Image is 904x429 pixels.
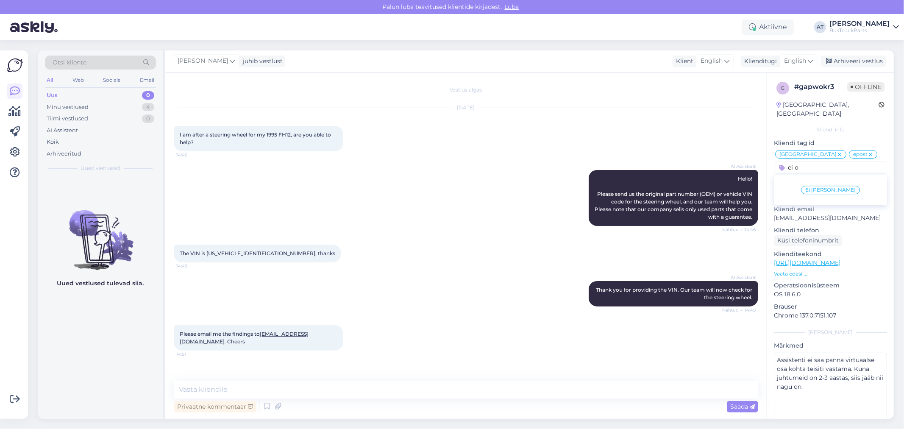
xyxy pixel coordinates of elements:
a: [PERSON_NAME]BusTruckParts [829,20,899,34]
span: AI Assistent [724,163,756,170]
div: Email [138,75,156,86]
div: Vestlus algas [174,86,758,94]
div: Küsi telefoninumbrit [774,235,842,246]
div: [PERSON_NAME] [829,20,890,27]
p: Klienditeekond [774,250,887,259]
p: Kliendi telefon [774,226,887,235]
div: 4 [142,103,154,111]
img: No chats [38,195,163,271]
span: English [784,56,806,66]
span: 14:49 [176,263,208,269]
img: Askly Logo [7,57,23,73]
span: AI Assistent [724,274,756,281]
div: All [45,75,55,86]
span: Saada [730,403,755,410]
p: Kliendi email [774,205,887,214]
div: Uus [47,91,58,100]
span: 14:51 [176,351,208,357]
p: Brauser [774,302,887,311]
div: Web [71,75,86,86]
span: I am after a steering wheel for my 1995 FH12, are you able to help? [180,131,332,145]
div: [PERSON_NAME] [774,329,887,336]
span: Uued vestlused [81,164,120,172]
div: Klienditugi [741,57,777,66]
div: # gapwokr3 [794,82,847,92]
span: [PERSON_NAME] [178,56,228,66]
div: [GEOGRAPHIC_DATA], [GEOGRAPHIC_DATA] [776,100,879,118]
span: Otsi kliente [53,58,86,67]
span: Nähtud ✓ 14:49 [722,307,756,313]
span: Please email me the findings to . Cheers [180,331,309,345]
div: Socials [101,75,122,86]
div: 0 [142,91,154,100]
div: Tiimi vestlused [47,114,88,123]
p: Vaata edasi ... [774,270,887,278]
p: Kliendi tag'id [774,139,887,148]
div: Minu vestlused [47,103,89,111]
div: BusTruckParts [829,27,890,34]
a: [URL][DOMAIN_NAME] [774,259,840,267]
span: epost [853,152,868,157]
p: Märkmed [774,341,887,350]
div: Aktiivne [742,19,794,35]
span: The VIN is [US_VEHICLE_IDENTIFICATION_NUMBER], thanks [180,250,335,256]
div: Privaatne kommentaar [174,401,256,412]
input: Lisa tag [774,161,887,174]
span: Ei [PERSON_NAME] [805,187,856,192]
p: [EMAIL_ADDRESS][DOMAIN_NAME] [774,214,887,223]
span: 14:46 [176,152,208,158]
span: [GEOGRAPHIC_DATA] [779,152,837,157]
div: juhib vestlust [239,57,283,66]
div: Kliendi info [774,126,887,134]
p: OS 18.6.0 [774,290,887,299]
div: Kõik [47,138,59,146]
div: Arhiveeritud [47,150,81,158]
div: AI Assistent [47,126,78,135]
span: Luba [502,3,522,11]
div: AT [814,21,826,33]
span: English [701,56,723,66]
p: Operatsioonisüsteem [774,281,887,290]
div: Klient [673,57,693,66]
div: 0 [142,114,154,123]
span: Nähtud ✓ 14:46 [722,226,756,233]
span: Offline [847,82,885,92]
span: g [781,85,785,91]
div: [DATE] [174,104,758,111]
span: Thank you for providing the VIN. Our team will now check for the steering wheel. [596,287,754,301]
p: Uued vestlused tulevad siia. [57,279,144,288]
p: Chrome 137.0.7151.107 [774,311,887,320]
div: Arhiveeri vestlus [821,56,886,67]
